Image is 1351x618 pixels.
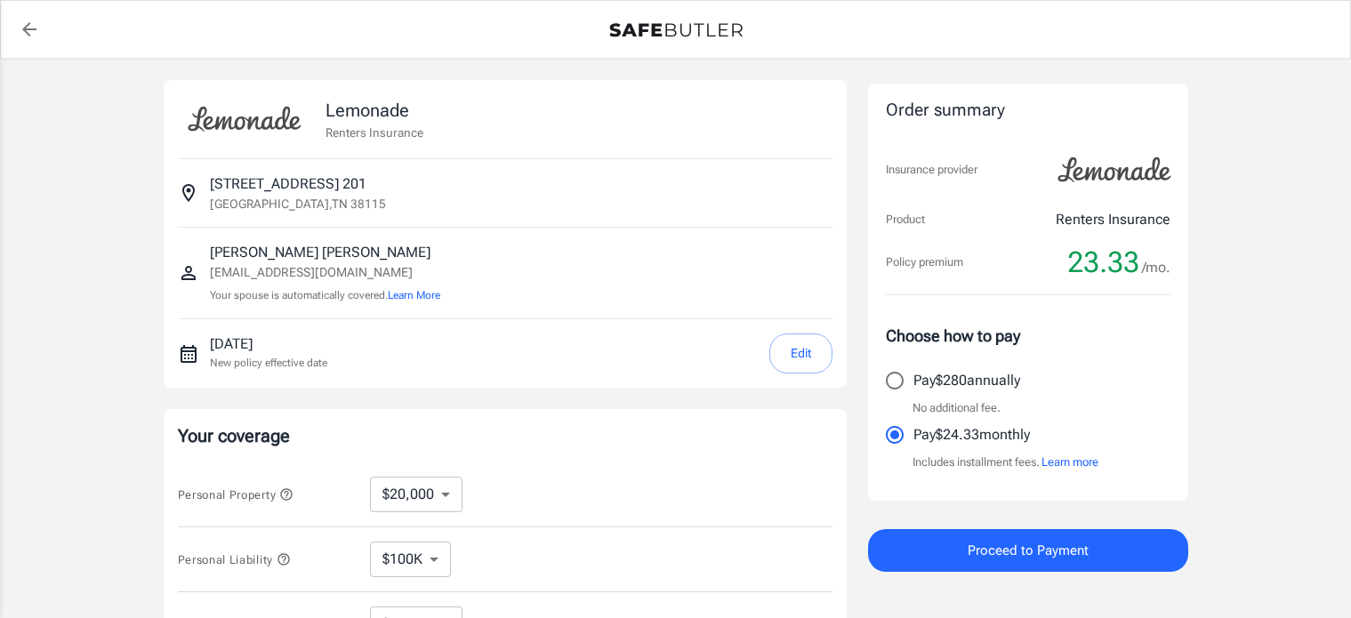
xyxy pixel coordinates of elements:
svg: Insured person [178,262,199,284]
p: [PERSON_NAME] [PERSON_NAME] [210,242,440,263]
span: 23.33 [1067,245,1139,280]
span: Personal Liability [178,553,291,566]
p: [GEOGRAPHIC_DATA] , TN 38115 [210,195,386,213]
p: Policy premium [886,253,963,271]
img: Lemonade [1048,145,1181,195]
button: Proceed to Payment [868,529,1188,572]
p: [STREET_ADDRESS] 201 [210,173,366,195]
p: Lemonade [326,97,423,124]
p: Pay $24.33 monthly [913,424,1030,445]
button: Learn more [1041,453,1098,471]
a: back to quotes [12,12,47,47]
div: Order summary [886,98,1170,124]
p: Your spouse is automatically covered. [210,287,440,304]
button: Personal Liability [178,549,291,570]
p: Product [886,211,925,229]
span: /mo. [1142,255,1170,280]
svg: New policy start date [178,343,199,365]
p: Your coverage [178,423,832,448]
p: No additional fee. [913,399,1001,417]
p: Choose how to pay [886,324,1170,348]
span: Proceed to Payment [968,539,1089,562]
img: Back to quotes [609,23,743,37]
p: Insurance provider [886,161,977,179]
button: Learn More [388,287,440,303]
p: [DATE] [210,333,327,355]
p: Includes installment fees. [913,453,1098,471]
button: Edit [769,333,832,373]
button: Personal Property [178,484,294,505]
p: New policy effective date [210,355,327,371]
p: Renters Insurance [326,124,423,141]
p: Pay $280 annually [913,370,1020,391]
img: Lemonade [178,94,311,144]
p: Renters Insurance [1056,209,1170,230]
span: Personal Property [178,488,294,502]
p: [EMAIL_ADDRESS][DOMAIN_NAME] [210,263,440,282]
svg: Insured address [178,182,199,204]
